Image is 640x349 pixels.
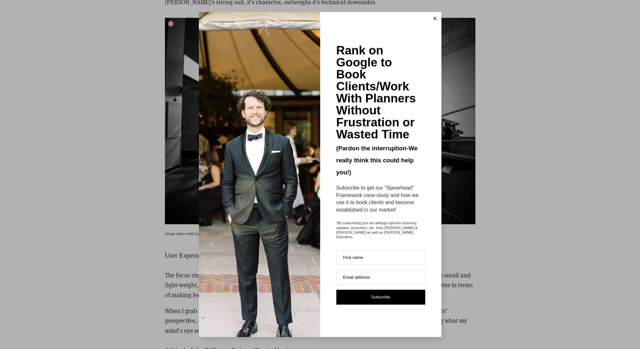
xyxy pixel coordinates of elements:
[168,21,173,26] a: Pin it!
[336,221,425,239] span: *By subscribing you are willingly opt-into receiving updates, promotion, etc. from [PERSON_NAME] ...
[371,295,390,299] span: Subscribe
[336,145,418,176] span: (Pardon the interruption-We really think this could help you!)
[336,184,425,214] div: Subscribe to get our "Spearhead" Framework case-study and how we use it to book clients and becom...
[336,290,425,305] button: Subscribe
[336,44,425,140] div: Rank on Google to Book Clients/Work With Planners Without Frustration or Wasted Time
